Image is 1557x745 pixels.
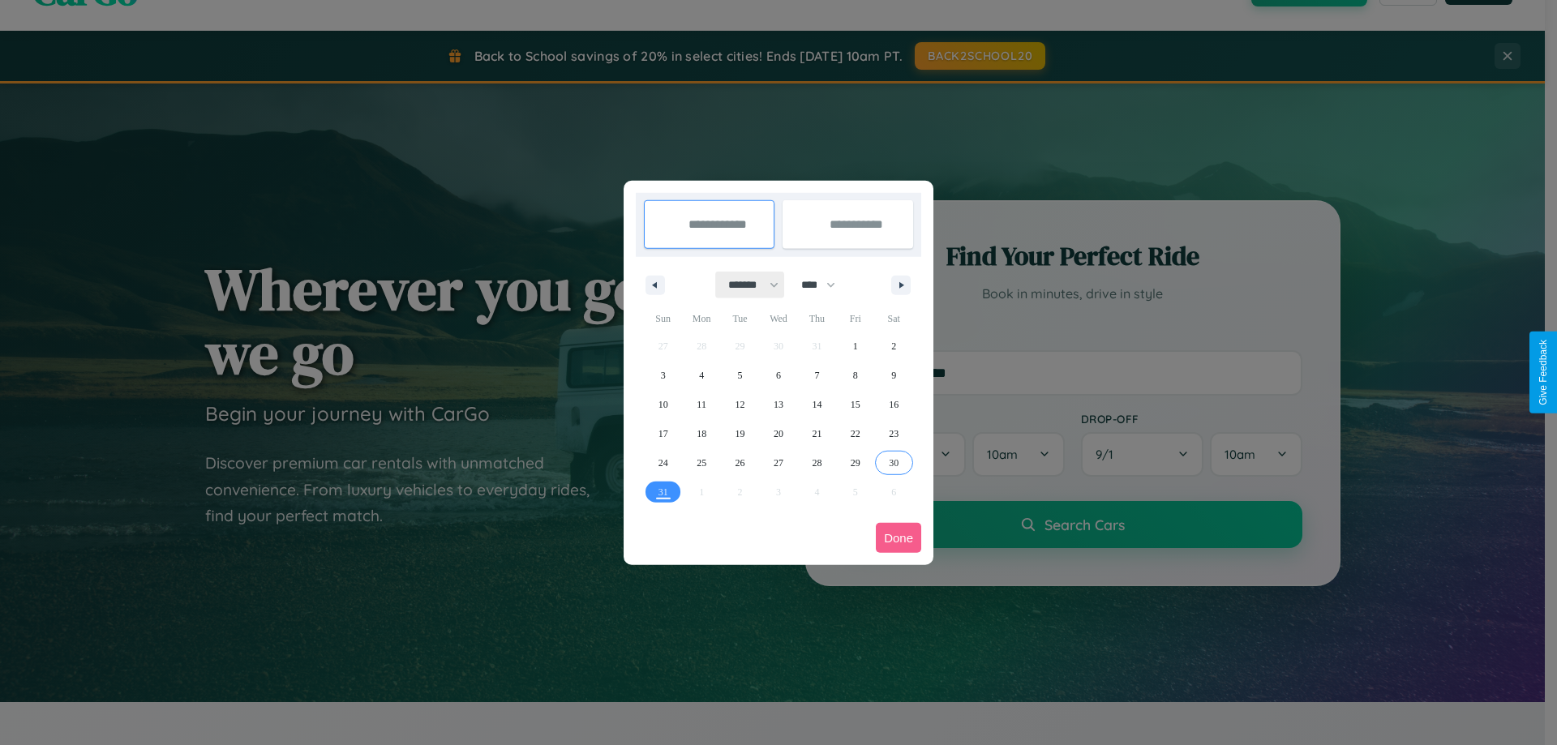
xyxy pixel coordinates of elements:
[759,419,797,448] button: 20
[891,332,896,361] span: 2
[875,390,913,419] button: 16
[736,448,745,477] span: 26
[812,419,821,448] span: 21
[774,448,783,477] span: 27
[836,332,874,361] button: 1
[644,361,682,390] button: 3
[798,306,836,332] span: Thu
[851,419,860,448] span: 22
[644,448,682,477] button: 24
[682,419,720,448] button: 18
[798,419,836,448] button: 21
[836,448,874,477] button: 29
[644,306,682,332] span: Sun
[644,477,682,507] button: 31
[759,361,797,390] button: 6
[658,448,668,477] span: 24
[644,419,682,448] button: 17
[774,419,783,448] span: 20
[682,448,720,477] button: 25
[798,448,836,477] button: 28
[682,390,720,419] button: 11
[875,448,913,477] button: 30
[759,306,797,332] span: Wed
[889,448,899,477] span: 30
[721,448,759,477] button: 26
[1538,340,1549,405] div: Give Feedback
[889,419,899,448] span: 23
[721,390,759,419] button: 12
[736,419,745,448] span: 19
[721,306,759,332] span: Tue
[658,419,668,448] span: 17
[721,419,759,448] button: 19
[697,390,706,419] span: 11
[798,390,836,419] button: 14
[682,306,720,332] span: Mon
[644,390,682,419] button: 10
[814,361,819,390] span: 7
[697,419,706,448] span: 18
[851,448,860,477] span: 29
[774,390,783,419] span: 13
[682,361,720,390] button: 4
[889,390,899,419] span: 16
[836,419,874,448] button: 22
[759,448,797,477] button: 27
[798,361,836,390] button: 7
[853,361,858,390] span: 8
[658,390,668,419] span: 10
[812,390,821,419] span: 14
[697,448,706,477] span: 25
[875,306,913,332] span: Sat
[875,361,913,390] button: 9
[875,332,913,361] button: 2
[875,419,913,448] button: 23
[759,390,797,419] button: 13
[776,361,781,390] span: 6
[876,523,921,553] button: Done
[836,361,874,390] button: 8
[661,361,666,390] span: 3
[851,390,860,419] span: 15
[891,361,896,390] span: 9
[853,332,858,361] span: 1
[699,361,704,390] span: 4
[812,448,821,477] span: 28
[721,361,759,390] button: 5
[658,477,668,507] span: 31
[836,390,874,419] button: 15
[836,306,874,332] span: Fri
[736,390,745,419] span: 12
[738,361,743,390] span: 5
